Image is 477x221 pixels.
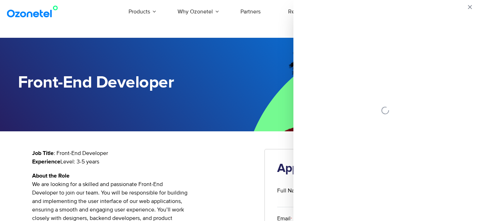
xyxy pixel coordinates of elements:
[277,162,433,176] h2: Apply for this position
[32,149,254,166] p: : Front-End Developer Level: 3-5 years
[32,159,60,165] strong: Experience
[32,150,54,156] strong: Job Title
[18,73,239,92] h1: Front-End Developer
[277,186,433,195] label: Full Name
[32,173,70,179] strong: About the Role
